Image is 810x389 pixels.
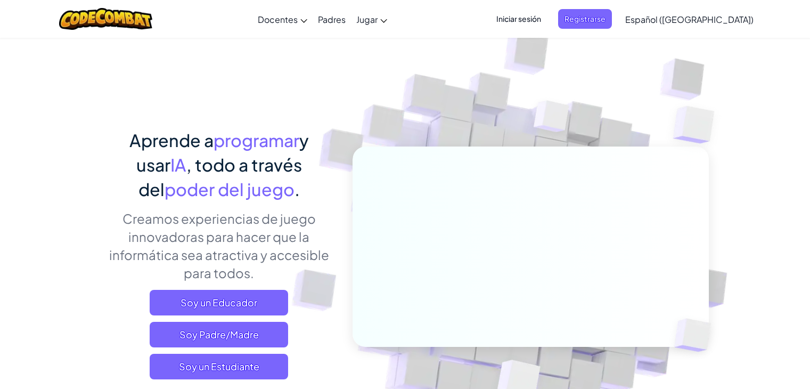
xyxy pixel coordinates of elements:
span: Jugar [356,14,378,25]
a: Soy Padre/Madre [150,322,288,347]
span: , todo a través del [138,154,302,200]
button: Registrarse [558,9,612,29]
button: Soy un Estudiante [150,354,288,379]
img: Overlap cubes [656,296,736,374]
a: Soy un Educador [150,290,288,315]
img: Overlap cubes [652,80,744,170]
button: Iniciar sesión [490,9,547,29]
span: IA [170,154,186,175]
a: Padres [313,5,351,34]
a: Docentes [252,5,313,34]
span: . [294,179,300,200]
a: Jugar [351,5,392,34]
span: Aprende a [129,129,214,151]
span: Español ([GEOGRAPHIC_DATA]) [625,14,754,25]
span: Docentes [258,14,298,25]
img: CodeCombat logo [59,8,152,30]
a: Español ([GEOGRAPHIC_DATA]) [620,5,759,34]
span: poder del juego [165,179,294,200]
img: Overlap cubes [513,79,590,159]
p: Creamos experiencias de juego innovadoras para hacer que la informática sea atractiva y accesible... [102,209,337,282]
span: programar [214,129,299,151]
